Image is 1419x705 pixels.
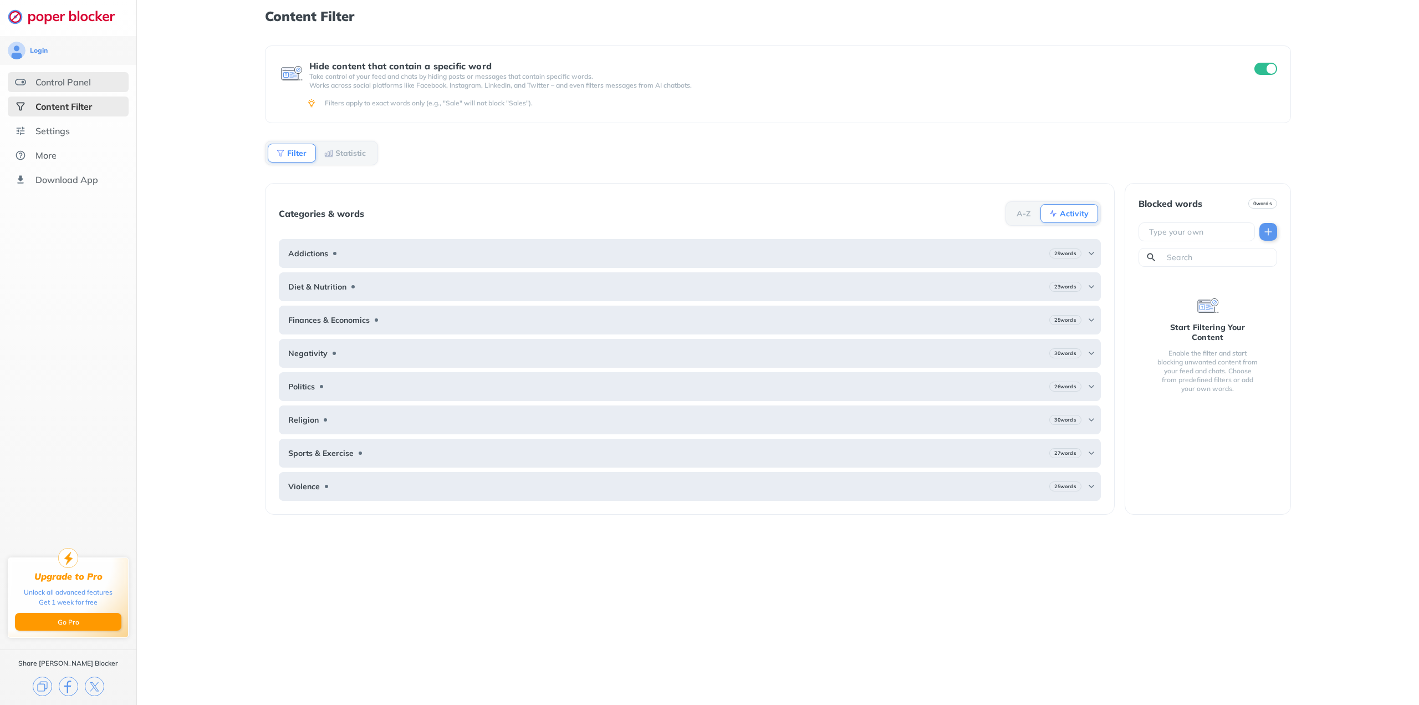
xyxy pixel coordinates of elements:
div: Blocked words [1139,199,1202,209]
b: 23 words [1054,283,1076,291]
b: Politics [288,382,315,391]
b: 0 words [1253,200,1272,207]
button: Go Pro [15,613,121,631]
div: Hide content that contain a specific word [309,61,1234,71]
div: Login [30,46,48,55]
img: avatar.svg [8,42,25,59]
div: Upgrade to Pro [34,571,103,582]
img: x.svg [85,677,104,696]
p: Take control of your feed and chats by hiding posts or messages that contain specific words. [309,72,1234,81]
div: Share [PERSON_NAME] Blocker [18,659,118,668]
h1: Content Filter [265,9,1290,23]
input: Search [1166,252,1272,263]
div: More [35,150,57,161]
img: upgrade-to-pro.svg [58,548,78,568]
b: Filter [287,150,307,156]
b: 26 words [1054,383,1076,390]
p: Works across social platforms like Facebook, Instagram, LinkedIn, and Twitter – and even filters ... [309,81,1234,90]
img: facebook.svg [59,677,78,696]
b: Activity [1060,210,1089,217]
img: Filter [276,149,285,158]
div: Download App [35,174,98,185]
b: Religion [288,415,319,424]
b: Finances & Economics [288,316,370,324]
div: Categories & words [279,209,364,219]
div: Unlock all advanced features [24,587,113,597]
div: Control Panel [35,77,91,88]
img: copy.svg [33,677,52,696]
b: 25 words [1054,316,1076,324]
b: 30 words [1054,416,1076,424]
img: download-app.svg [15,174,26,185]
b: 25 words [1054,483,1076,490]
img: Statistic [324,149,333,158]
b: A-Z [1017,210,1031,217]
b: Violence [288,482,320,491]
b: Diet & Nutrition [288,282,346,291]
div: Enable the filter and start blocking unwanted content from your feed and chats. Choose from prede... [1156,349,1259,393]
b: 27 words [1054,449,1076,457]
b: Negativity [288,349,328,358]
div: Start Filtering Your Content [1156,322,1259,342]
b: 30 words [1054,349,1076,357]
b: 29 words [1054,250,1076,257]
img: settings.svg [15,125,26,136]
img: social-selected.svg [15,101,26,112]
div: Content Filter [35,101,92,112]
b: Statistic [335,150,366,156]
img: logo-webpage.svg [8,9,127,24]
div: Get 1 week for free [39,597,98,607]
div: Settings [35,125,70,136]
b: Addictions [288,249,328,258]
div: Filters apply to exact words only (e.g., "Sale" will not block "Sales"). [325,99,1275,108]
img: about.svg [15,150,26,161]
img: Activity [1049,209,1058,218]
input: Type your own [1148,226,1250,237]
img: features.svg [15,77,26,88]
b: Sports & Exercise [288,449,354,458]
